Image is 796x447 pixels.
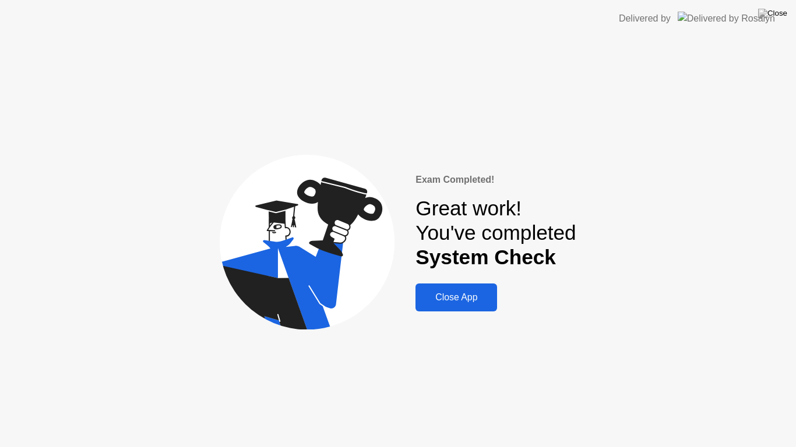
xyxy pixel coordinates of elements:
div: Great work! You've completed [415,196,576,270]
div: Close App [419,292,494,303]
b: System Check [415,246,556,268]
div: Exam Completed! [415,173,576,187]
img: Delivered by Rosalyn [678,12,775,25]
button: Close App [415,283,497,311]
div: Delivered by [619,12,671,26]
img: Close [758,9,787,18]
